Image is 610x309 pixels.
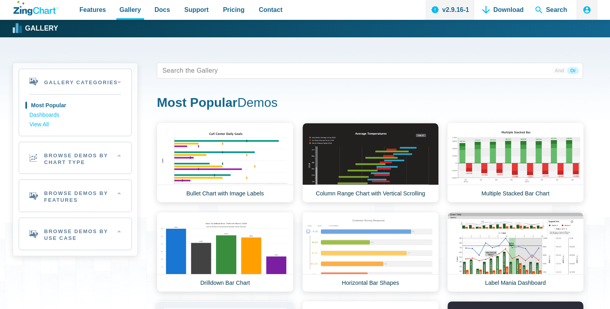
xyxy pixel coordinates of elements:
a: ZingChart Logo. Click to return to the homepage [14,1,58,15]
a: Label Mania Dashboard [447,212,584,292]
strong: Most Popular [157,95,237,110]
span: Contact [259,4,283,15]
h2: Browse Demos By Use Case [19,218,131,250]
span: Support [184,4,208,15]
span: Docs [154,4,170,15]
a: Horizontal Bar Shapes [302,212,439,292]
a: Gallery [14,23,58,35]
a: Column Range Chart with Vertical Scrolling [302,123,439,203]
h2: Browse Demos By Chart Type [19,142,131,174]
strong: Gallery [25,25,58,32]
span: Or [567,67,579,74]
a: Multiple Stacked Bar Chart [447,123,584,203]
span: Gallery [120,4,141,15]
h2: Gallery Categories [19,69,131,94]
span: And [552,67,567,74]
a: Drilldown Bar Chart [157,212,293,292]
a: View All [29,120,121,129]
h1: Demos [157,95,583,112]
span: Features [79,4,106,15]
a: Dashboards [29,110,121,120]
span: Pricing [223,4,244,15]
a: Bullet Chart with Image Labels [157,123,293,203]
a: Most Popular [29,101,121,110]
h2: Browse Demos By Features [19,180,131,212]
